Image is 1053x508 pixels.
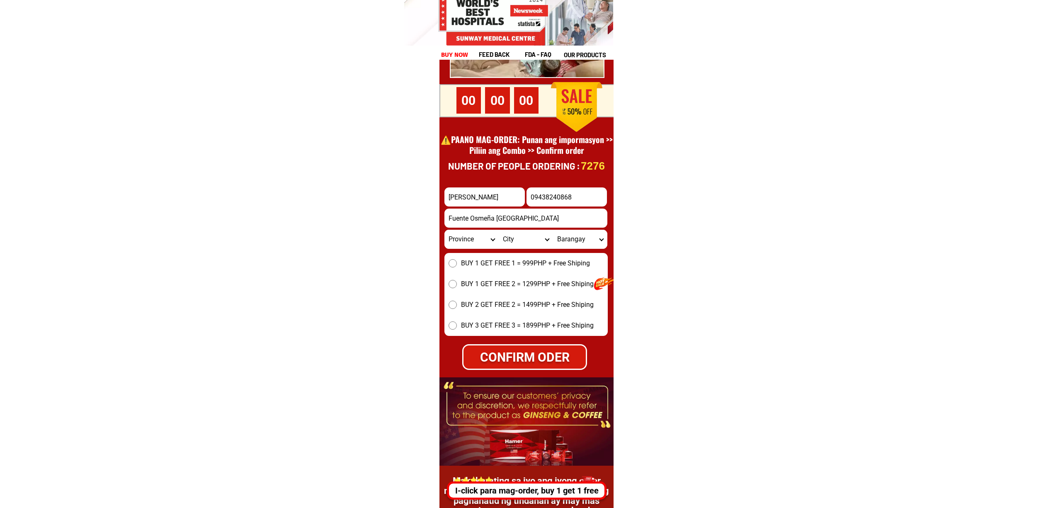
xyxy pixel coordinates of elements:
[461,300,594,310] span: BUY 2 GET FREE 2 = 1499PHP + Free Shiping
[479,50,524,59] h1: feed back
[441,50,468,60] h1: buy now
[564,50,612,60] h1: our products
[449,321,457,330] input: BUY 3 GET FREE 3 = 1899PHP + Free Shiping
[444,187,525,207] input: Input full_name
[463,348,586,367] div: CONFIRM ODER
[461,321,594,331] span: BUY 3 GET FREE 3 = 1899PHP + Free Shiping
[461,279,594,289] span: BUY 1 GET FREE 2 = 1299PHP + Free Shiping
[444,209,607,228] input: Input address
[582,159,604,173] p: 7276
[499,230,553,249] select: Select district
[461,258,590,268] span: BUY 1 GET FREE 1 = 999PHP + Free Shiping
[440,134,613,166] h1: ⚠️️PAANO MAG-ORDER: Punan ang impormasyon >> Piliin ang Combo >> Confirm order
[444,230,499,249] select: Select province
[553,230,607,249] select: Select commune
[449,484,604,497] div: I-click para mag-order, buy 1 get 1 free
[449,280,457,288] input: BUY 1 GET FREE 2 = 1299PHP + Free Shiping
[449,259,457,267] input: BUY 1 GET FREE 1 = 999PHP + Free Shiping
[525,50,571,59] h1: fda - FAQ
[526,187,607,207] input: Input phone_number
[449,301,457,309] input: BUY 2 GET FREE 2 = 1499PHP + Free Shiping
